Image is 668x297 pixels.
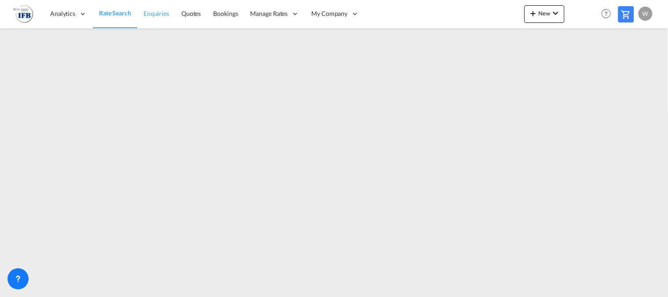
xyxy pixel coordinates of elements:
[251,9,288,18] span: Manage Rates
[550,8,561,19] md-icon: icon-chevron-down
[524,5,565,23] button: icon-plus 400-fgNewicon-chevron-down
[599,6,618,22] div: Help
[181,10,201,17] span: Quotes
[528,10,561,17] span: New
[50,9,75,18] span: Analytics
[599,6,614,21] span: Help
[99,9,131,17] span: Rate Search
[312,9,348,18] span: My Company
[144,10,169,17] span: Enquiries
[638,7,653,21] div: W
[214,10,238,17] span: Bookings
[13,4,33,24] img: 2b726980256c11eeaa87296e05903fd5.png
[528,8,539,19] md-icon: icon-plus 400-fg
